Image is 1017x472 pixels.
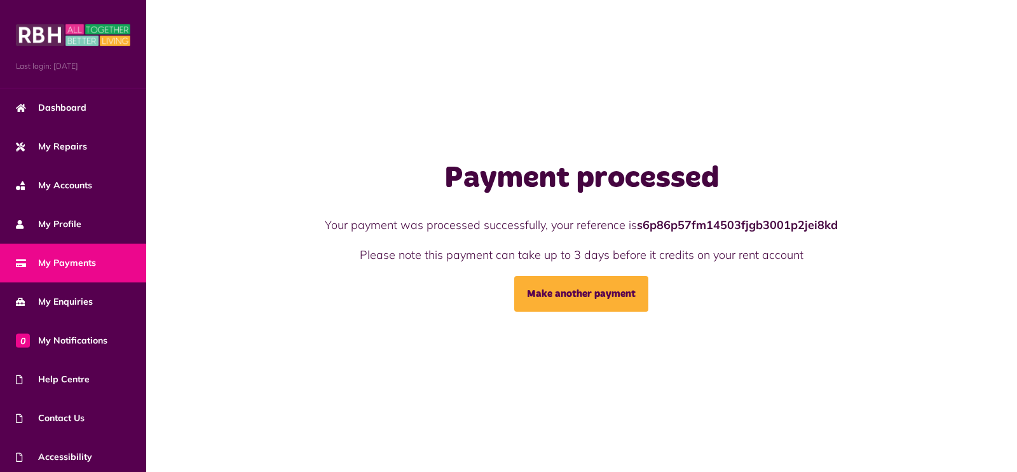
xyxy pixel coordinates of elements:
[514,276,648,312] a: Make another payment
[285,246,879,263] p: Please note this payment can take up to 3 days before it credits on your rent account
[16,412,85,425] span: Contact Us
[16,333,30,347] span: 0
[16,295,93,309] span: My Enquiries
[16,179,92,192] span: My Accounts
[16,256,96,270] span: My Payments
[285,160,879,197] h1: Payment processed
[637,218,838,232] strong: s6p86p57fm14503fjgb3001p2jei8kd
[16,22,130,48] img: MyRBH
[16,373,90,386] span: Help Centre
[16,334,107,347] span: My Notifications
[16,218,81,231] span: My Profile
[285,216,879,233] p: Your payment was processed successfully, your reference is
[16,60,130,72] span: Last login: [DATE]
[16,450,92,464] span: Accessibility
[16,140,87,153] span: My Repairs
[16,101,86,115] span: Dashboard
